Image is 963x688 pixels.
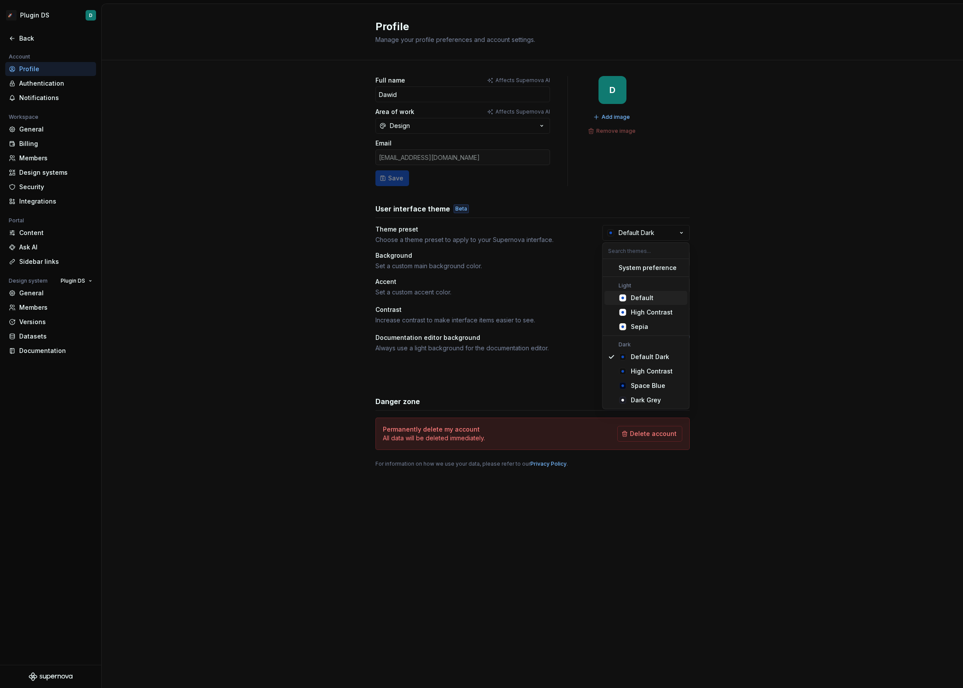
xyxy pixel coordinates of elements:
div: Set a custom accent color. [375,288,587,297]
div: Portal [5,215,28,226]
div: Design [390,121,410,130]
div: Theme preset [375,225,587,234]
div: D [89,12,93,19]
div: Always use a light background for the documentation editor. [375,344,651,353]
a: General [5,122,96,136]
div: Design system [5,276,51,286]
div: Versions [19,318,93,326]
a: Content [5,226,96,240]
div: D [609,86,616,93]
div: Dark [605,341,688,348]
button: Default Dark [602,225,690,241]
div: Space Blue [631,381,665,390]
a: Documentation [5,344,96,358]
div: Content [19,228,93,237]
div: Accent [375,277,587,286]
a: Back [5,31,96,45]
a: Authentication [5,76,96,90]
div: Plugin DS [20,11,49,20]
p: All data will be deleted immediately. [383,434,485,443]
label: Email [375,139,392,148]
div: Sidebar links [19,257,93,266]
div: Members [19,303,93,312]
div: Datasets [19,332,93,341]
div: Account [5,52,34,62]
a: Sidebar links [5,255,96,269]
div: Beta [454,204,469,213]
span: Delete account [630,429,677,438]
div: System preference [619,263,677,272]
div: Documentation [19,346,93,355]
div: Ask AI [19,243,93,252]
div: Light [605,282,688,289]
div: 🚀S [6,10,17,21]
button: 🚀SPlugin DSD [2,6,100,25]
div: For information on how we use your data, please refer to our . [375,460,690,467]
div: Authentication [19,79,93,88]
div: Back [19,34,93,43]
a: Datasets [5,329,96,343]
div: Dark Grey [631,396,661,405]
div: Search themes... [603,259,689,409]
span: Add image [602,114,630,121]
div: Set a custom main background color. [375,262,587,270]
a: General [5,286,96,300]
a: Integrations [5,194,96,208]
span: Manage your profile preferences and account settings. [375,36,535,43]
label: Full name [375,76,405,85]
a: Notifications [5,91,96,105]
a: Members [5,151,96,165]
div: Contrast [375,305,587,314]
div: Billing [19,139,93,148]
div: General [19,125,93,134]
span: Plugin DS [61,277,85,284]
div: Profile [19,65,93,73]
div: Documentation editor background [375,333,651,342]
div: Background [375,251,587,260]
h3: User interface theme [375,204,450,214]
div: Choose a theme preset to apply to your Supernova interface. [375,235,587,244]
a: Security [5,180,96,194]
div: Notifications [19,93,93,102]
div: Default Dark [631,353,669,361]
a: Profile [5,62,96,76]
div: Default [631,294,653,302]
button: Add image [591,111,634,123]
a: Members [5,301,96,315]
div: Default Dark [619,228,654,237]
a: Billing [5,137,96,151]
svg: Supernova Logo [29,672,72,681]
div: Sepia [631,322,648,331]
a: Privacy Policy [530,460,567,467]
a: Ask AI [5,240,96,254]
div: Workspace [5,112,42,122]
div: Increase contrast to make interface items easier to see. [375,316,587,325]
input: Search themes... [603,243,689,259]
div: Integrations [19,197,93,206]
h2: Profile [375,20,679,34]
div: High Contrast [631,308,673,317]
h3: Danger zone [375,396,420,407]
div: Members [19,154,93,162]
a: Design systems [5,166,96,180]
div: High Contrast [631,367,673,376]
div: General [19,289,93,297]
div: Design systems [19,168,93,177]
h4: Permanently delete my account [383,425,480,434]
div: Security [19,183,93,191]
a: Versions [5,315,96,329]
p: Affects Supernova AI [495,77,550,84]
p: Affects Supernova AI [495,108,550,115]
label: Area of work [375,107,414,116]
button: Delete account [617,426,682,442]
